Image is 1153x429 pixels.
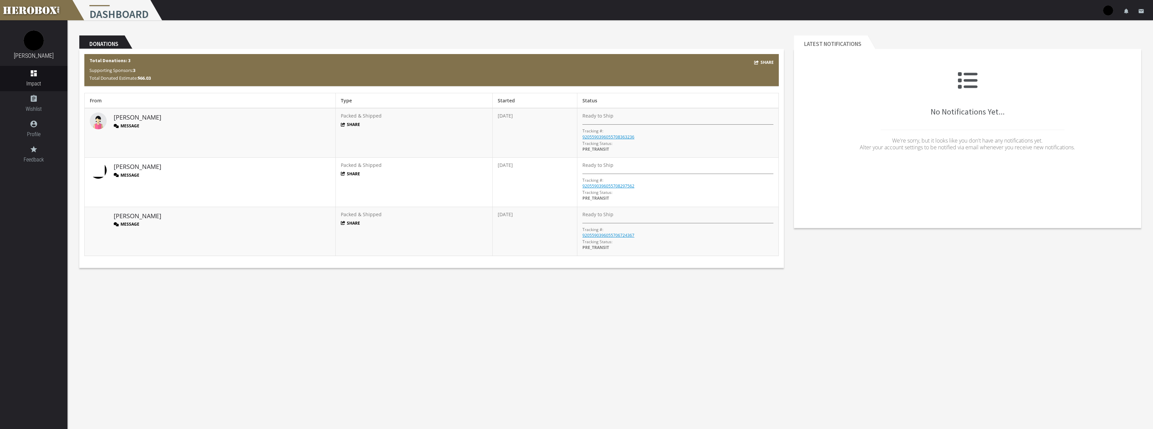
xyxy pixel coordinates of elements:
[582,239,612,245] span: Tracking Status:
[582,112,613,119] span: Ready to Ship
[892,137,1043,144] span: We're sorry, but it looks like you don't have any notifications yet.
[89,67,135,73] span: Supporting Sponsors:
[582,245,609,250] span: PRE_TRANSIT
[14,52,54,59] a: [PERSON_NAME]
[114,123,139,129] button: Message
[24,30,44,51] img: image
[577,93,779,108] th: Status
[860,144,1075,151] span: Alter your account settings to be notified via email whenever you receive new notifications.
[799,70,1136,116] h2: No Notifications Yet...
[582,190,612,195] span: Tracking Status:
[114,172,139,178] button: Message
[582,134,634,140] a: 9205590396055708363236
[84,54,779,86] div: Total Donations: 3
[1103,5,1113,16] img: user-image
[89,75,151,81] span: Total Donated Estimate:
[582,183,634,189] a: 9205590396055708297562
[754,58,774,66] button: Share
[114,113,161,122] a: [PERSON_NAME]
[138,75,151,81] b: $66.03
[582,128,603,134] p: Tracking #:
[341,220,360,226] button: Share
[582,232,634,238] a: 9205590396055706724367
[79,35,125,49] h2: Donations
[582,195,609,201] span: PRE_TRANSIT
[114,162,161,171] a: [PERSON_NAME]
[341,122,360,127] button: Share
[90,162,107,179] img: image
[335,93,492,108] th: Type
[582,227,603,232] p: Tracking #:
[493,93,577,108] th: Started
[89,57,131,64] b: Total Donations: 3
[133,67,135,73] b: 3
[341,112,382,119] span: Packed & Shipped
[1123,8,1129,14] i: notifications
[341,171,360,177] button: Share
[341,162,382,168] span: Packed & Shipped
[582,162,613,168] span: Ready to Ship
[493,108,577,157] td: [DATE]
[1138,8,1144,14] i: email
[90,211,107,228] img: image
[85,93,336,108] th: From
[582,177,603,183] p: Tracking #:
[30,69,38,77] i: dashboard
[582,141,612,146] span: Tracking Status:
[493,207,577,256] td: [DATE]
[582,146,609,152] span: PRE_TRANSIT
[799,54,1136,172] div: No Notifications Yet...
[582,211,613,218] span: Ready to Ship
[114,212,161,221] a: [PERSON_NAME]
[493,157,577,207] td: [DATE]
[90,112,107,129] img: female.jpg
[114,221,139,227] button: Message
[794,35,868,49] h2: Latest Notifications
[341,211,382,218] span: Packed & Shipped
